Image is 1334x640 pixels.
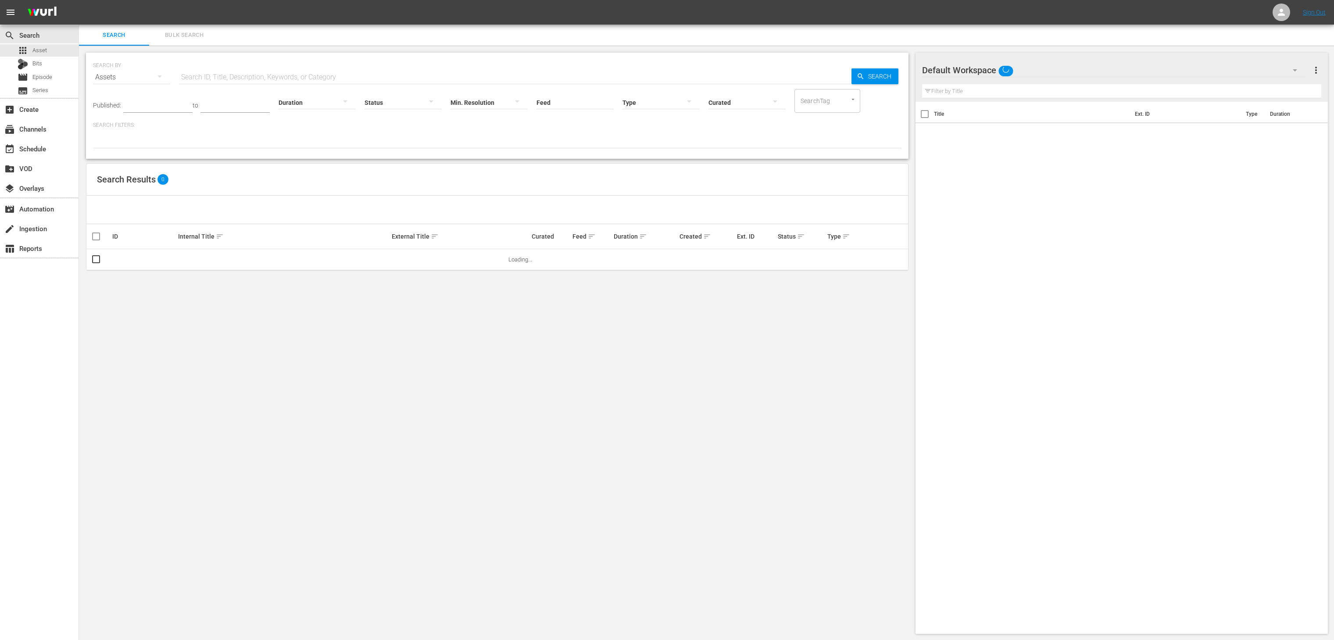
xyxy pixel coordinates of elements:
span: 0 [157,174,168,185]
span: sort [639,232,647,240]
span: Asset [18,45,28,56]
span: sort [588,232,596,240]
div: Curated [532,233,570,240]
span: sort [797,232,805,240]
div: Type [827,231,858,242]
span: more_vert [1311,65,1321,75]
span: VOD [4,164,15,174]
div: Internal Title [178,231,389,242]
div: Default Workspace [922,58,1305,82]
span: Search [4,30,15,41]
th: Title [934,102,1130,126]
div: Created [680,231,734,242]
button: Search [851,68,898,84]
span: Bulk Search [154,30,214,40]
span: Reports [4,243,15,254]
span: Search [865,68,898,84]
span: sort [216,232,224,240]
span: Create [4,104,15,115]
th: Ext. ID [1130,102,1241,126]
span: Published: [93,102,121,109]
span: to [193,102,198,109]
button: more_vert [1311,60,1321,81]
div: Status [778,231,824,242]
span: Ingestion [4,224,15,234]
span: sort [431,232,439,240]
div: Ext. ID [737,233,776,240]
th: Type [1241,102,1265,126]
span: sort [842,232,850,240]
span: Episode [18,72,28,82]
span: Search [84,30,144,40]
div: Bits [18,59,28,69]
p: Search Filters: [93,122,901,129]
span: Automation [4,204,15,215]
span: Schedule [4,144,15,154]
span: Loading... [508,256,532,263]
button: Open [849,95,857,104]
div: Feed [572,231,611,242]
span: Channels [4,124,15,135]
span: Asset [32,46,47,55]
span: sort [703,232,711,240]
span: Episode [32,73,52,82]
a: Sign Out [1303,9,1326,16]
div: ID [112,233,175,240]
th: Duration [1265,102,1317,126]
div: External Title [392,231,529,242]
span: Overlays [4,183,15,194]
span: Series [18,86,28,96]
span: Bits [32,59,42,68]
div: Duration [614,231,677,242]
span: Search Results [97,174,156,185]
img: ans4CAIJ8jUAAAAAAAAAAAAAAAAAAAAAAAAgQb4GAAAAAAAAAAAAAAAAAAAAAAAAJMjXAAAAAAAAAAAAAAAAAAAAAAAAgAT5G... [21,2,63,23]
span: menu [5,7,16,18]
span: Series [32,86,48,95]
div: Assets [93,65,170,89]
